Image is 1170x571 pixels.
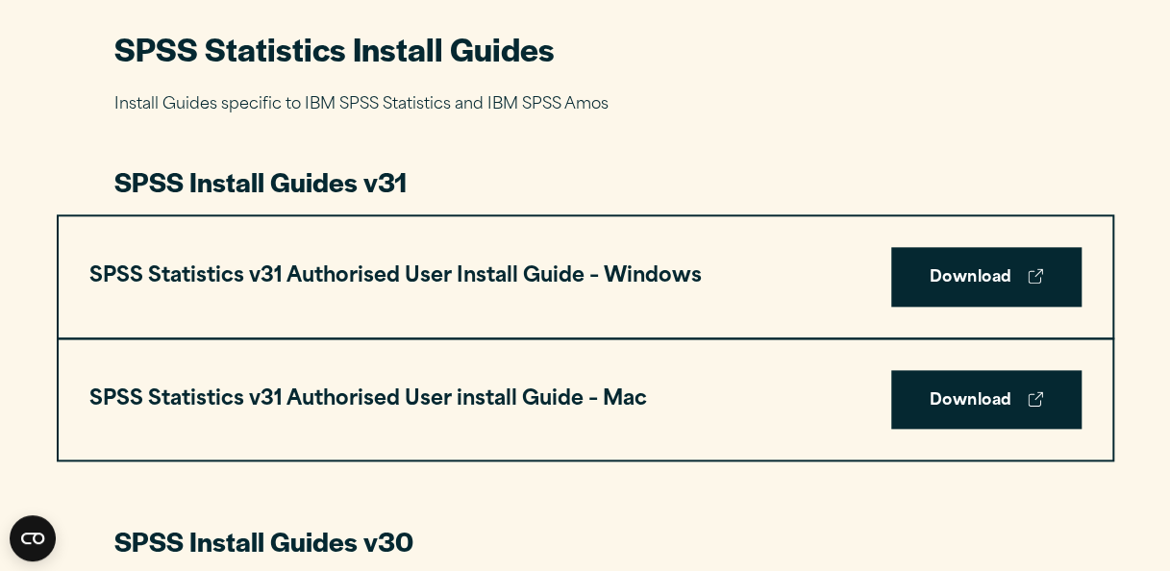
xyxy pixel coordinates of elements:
a: Download [891,247,1082,307]
h3: SPSS Statistics v31 Authorised User install Guide – Mac [89,382,647,418]
h3: SPSS Install Guides v30 [114,523,1057,559]
h2: SPSS Statistics Install Guides [114,27,1057,70]
div: CookieBot Widget Contents [10,515,56,561]
h3: SPSS Install Guides v31 [114,163,1057,200]
button: Open CMP widget [10,515,56,561]
svg: CookieBot Widget Icon [10,515,56,561]
h3: SPSS Statistics v31 Authorised User Install Guide – Windows [89,259,702,295]
p: Install Guides specific to IBM SPSS Statistics and IBM SPSS Amos [114,91,1057,119]
a: Download [891,370,1082,430]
